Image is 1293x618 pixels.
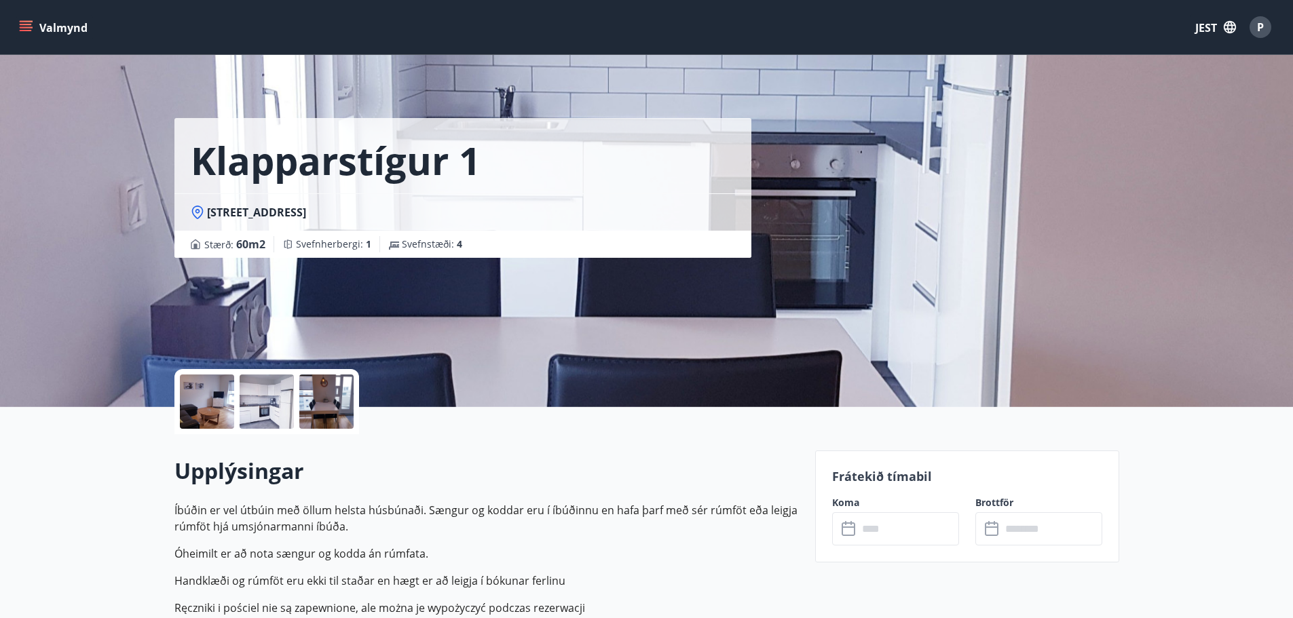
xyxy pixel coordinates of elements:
font: m2 [248,237,265,252]
font: 60 [236,237,248,252]
font: Valmynd [39,20,88,35]
font: Stærð [204,238,231,251]
font: : [231,238,233,251]
font: Óheimilt er að nota sængur og kodda án rúmfata. [174,546,428,561]
font: Svefnstæði [402,237,451,250]
font: Íbúðin er vel útbúin með öllum helsta húsbúnaði. Sængur og koddar eru í íbúðinnu en hafa þarf með... [174,503,798,534]
button: JEST [1190,14,1241,40]
font: Koma [832,496,859,509]
font: Klapparstígur 1 [191,134,481,186]
font: Svefnherbergi [296,237,360,250]
font: : [451,237,454,250]
font: Upplýsingar [174,456,304,485]
font: Brottför [975,496,1013,509]
font: [STREET_ADDRESS] [207,205,306,220]
font: P [1257,20,1264,35]
font: : [360,237,363,250]
font: Handklæði og rúmföt eru ekki til staðar en hægt er að leigja í bókunar ferlinu [174,573,565,588]
font: Ręczniki i pościel nie są zapewnione, ale można je wypożyczyć podczas rezerwacji [174,600,585,615]
font: 1 [366,237,371,250]
button: menu [16,15,93,39]
font: 4 [457,237,462,250]
font: Frátekið tímabil [832,468,932,484]
button: P [1244,11,1277,43]
font: JEST [1195,20,1217,35]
